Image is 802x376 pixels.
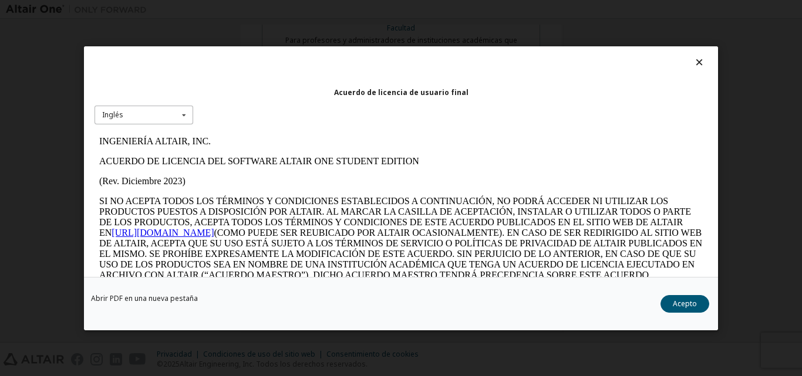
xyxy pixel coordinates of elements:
font: Acepto [673,298,697,308]
a: [URL][DOMAIN_NAME] [17,96,119,106]
font: Este Acuerdo de Licencia del Software Altair One Student Edition (el "Acuerdo") se celebra entre ... [5,158,595,211]
a: Abrir PDF en una nueva pestaña [91,294,198,302]
font: Acuerdo de licencia de usuario final [334,87,469,97]
button: Acepto [661,294,709,312]
font: (COMO PUEDE SER REUBICADO POR ALTAIR OCASIONALMENTE). EN CASO DE SER REDIRIGIDO AL SITIO WEB DE A... [5,96,608,148]
font: SI NO ACEPTA TODOS LOS TÉRMINOS Y CONDICIONES ESTABLECIDOS A CONTINUACIÓN, NO PODRÁ ACCEDER NI UT... [5,65,597,106]
font: Abrir PDF en una nueva pestaña [91,293,198,303]
font: ACUERDO DE LICENCIA DEL SOFTWARE ALTAIR ONE STUDENT EDITION [5,25,325,35]
font: Inglés [102,110,123,120]
font: INGENIERÍA ALTAIR, INC. [5,5,116,15]
font: (Rev. Diciembre 2023) [5,45,91,55]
